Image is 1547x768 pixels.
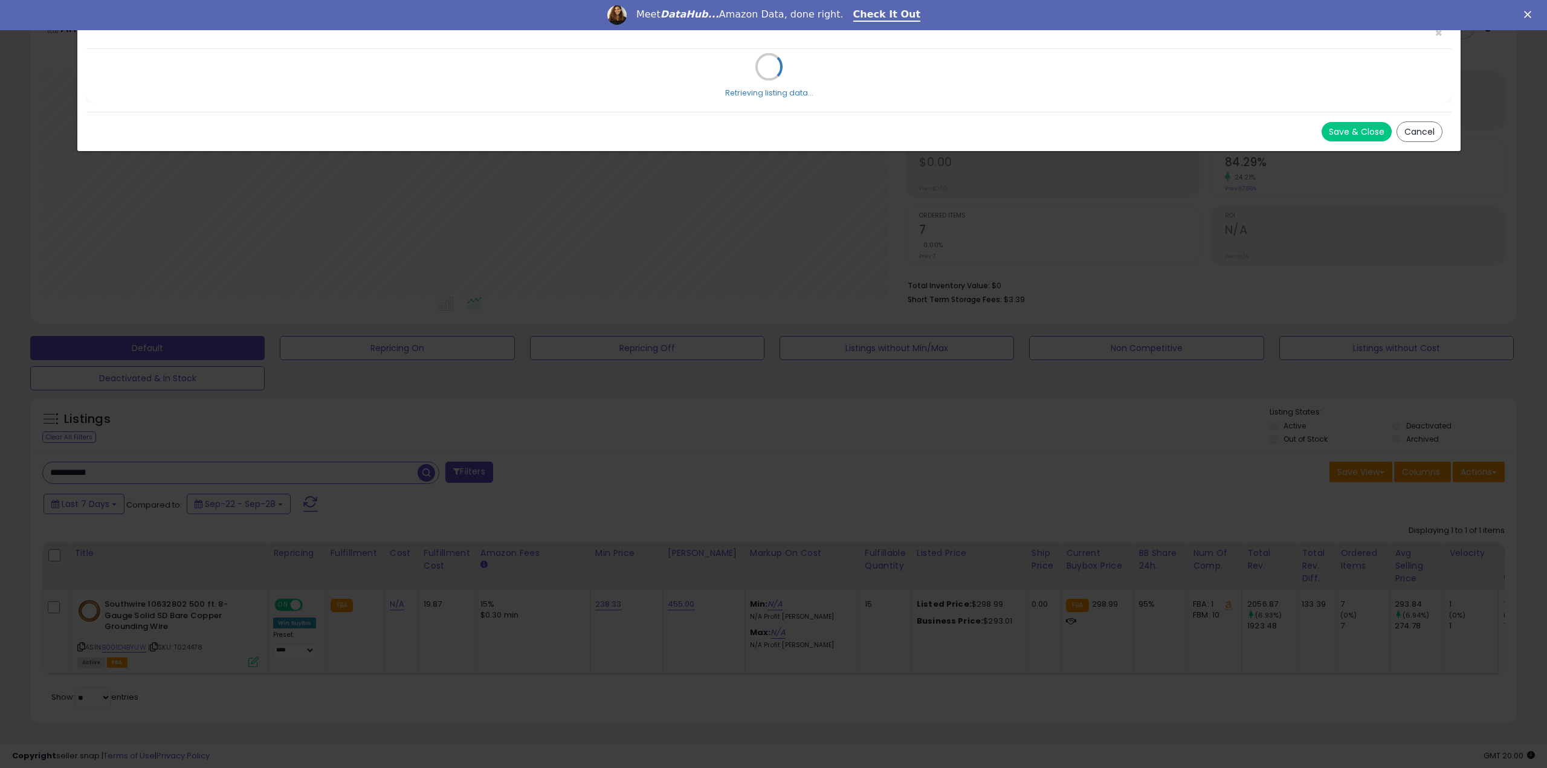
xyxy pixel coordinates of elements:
div: Meet Amazon Data, done right. [636,8,844,21]
button: Save & Close [1322,122,1392,141]
span: × [1435,24,1442,42]
div: Retrieving listing data... [725,88,813,98]
i: DataHub... [660,8,719,20]
a: Check It Out [853,8,921,22]
img: Profile image for Georgie [607,5,627,25]
div: Close [1524,11,1536,18]
button: Cancel [1397,121,1442,142]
